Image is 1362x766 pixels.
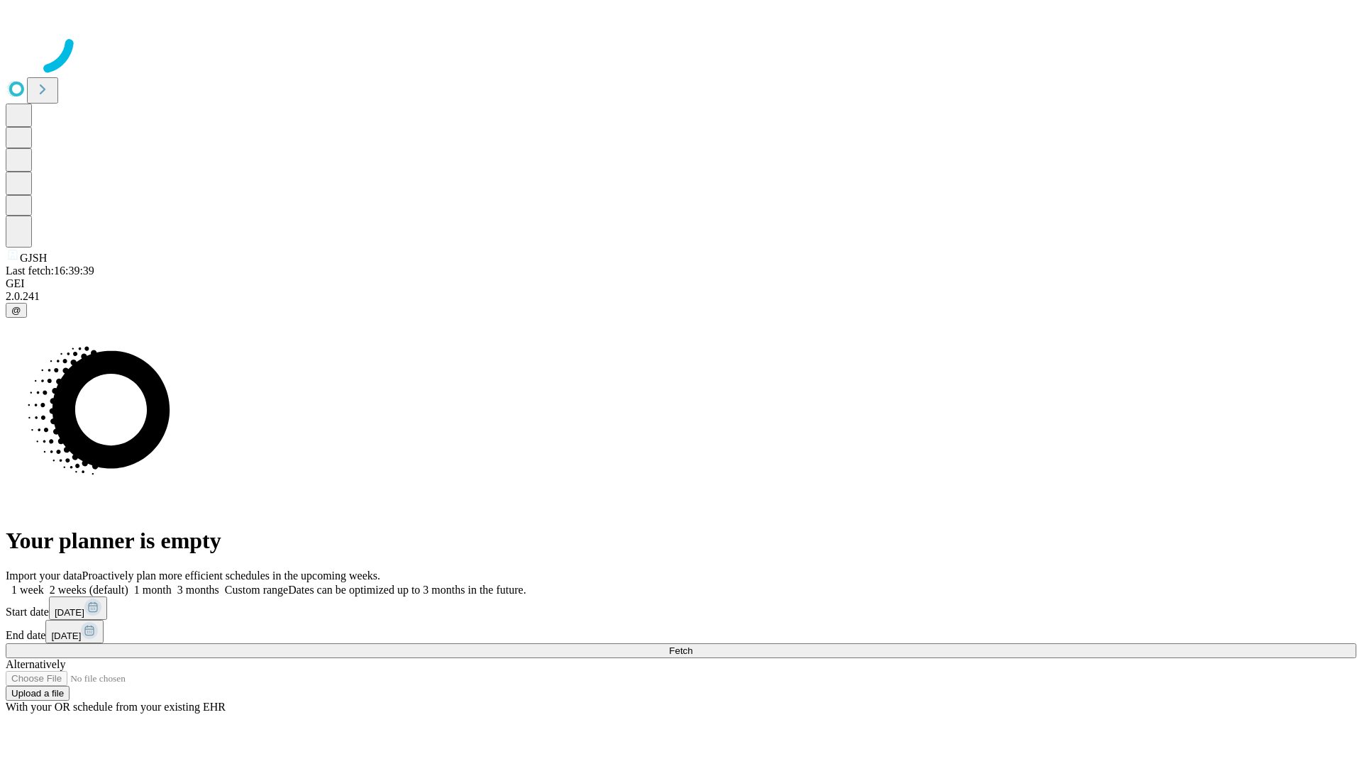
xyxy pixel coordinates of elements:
[82,570,380,582] span: Proactively plan more efficient schedules in the upcoming weeks.
[6,596,1356,620] div: Start date
[6,290,1356,303] div: 2.0.241
[11,305,21,316] span: @
[6,686,70,701] button: Upload a file
[6,643,1356,658] button: Fetch
[6,303,27,318] button: @
[225,584,288,596] span: Custom range
[49,596,107,620] button: [DATE]
[6,570,82,582] span: Import your data
[134,584,172,596] span: 1 month
[45,620,104,643] button: [DATE]
[6,277,1356,290] div: GEI
[288,584,526,596] span: Dates can be optimized up to 3 months in the future.
[20,252,47,264] span: GJSH
[50,584,128,596] span: 2 weeks (default)
[51,631,81,641] span: [DATE]
[6,701,226,713] span: With your OR schedule from your existing EHR
[669,645,692,656] span: Fetch
[6,620,1356,643] div: End date
[11,584,44,596] span: 1 week
[6,528,1356,554] h1: Your planner is empty
[6,265,94,277] span: Last fetch: 16:39:39
[6,658,65,670] span: Alternatively
[177,584,219,596] span: 3 months
[55,607,84,618] span: [DATE]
